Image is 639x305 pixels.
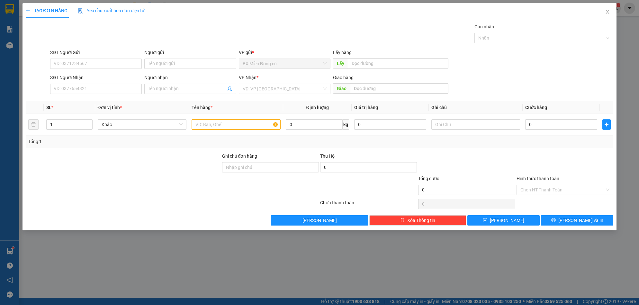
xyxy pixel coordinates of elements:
[192,119,281,130] input: VD: Bàn, Ghế
[474,24,494,29] label: Gán nhãn
[429,101,523,114] th: Ghi chú
[239,49,330,56] div: VP gửi
[369,215,466,226] button: deleteXóa Thông tin
[192,105,212,110] span: Tên hàng
[320,153,335,159] span: Thu Hộ
[222,153,257,159] label: Ghi chú đơn hàng
[144,49,236,56] div: Người gửi
[551,218,556,223] span: printer
[602,119,611,130] button: plus
[350,83,448,94] input: Dọc đường
[98,105,122,110] span: Đơn vị tính
[400,218,405,223] span: delete
[354,119,426,130] input: 0
[525,105,547,110] span: Cước hàng
[407,217,435,224] span: Xóa Thông tin
[46,105,51,110] span: SL
[333,83,350,94] span: Giao
[483,218,487,223] span: save
[78,8,145,13] span: Yêu cầu xuất hóa đơn điện tử
[78,8,83,14] img: icon
[605,9,610,14] span: close
[319,199,418,210] div: Chưa thanh toán
[271,215,368,226] button: [PERSON_NAME]
[418,176,439,181] span: Tổng cước
[467,215,540,226] button: save[PERSON_NAME]
[558,217,603,224] span: [PERSON_NAME] và In
[50,74,142,81] div: SĐT Người Nhận
[26,8,30,13] span: plus
[239,75,256,80] span: VP Nhận
[102,120,183,129] span: Khác
[598,3,616,21] button: Close
[306,105,329,110] span: Định lượng
[50,49,142,56] div: SĐT Người Gửi
[354,105,378,110] span: Giá trị hàng
[490,217,524,224] span: [PERSON_NAME]
[431,119,520,130] input: Ghi Chú
[343,119,349,130] span: kg
[26,8,67,13] span: TẠO ĐƠN HÀNG
[227,86,232,91] span: user-add
[603,122,610,127] span: plus
[348,58,448,69] input: Dọc đường
[302,217,337,224] span: [PERSON_NAME]
[28,138,247,145] div: Tổng: 1
[517,176,559,181] label: Hình thức thanh toán
[144,74,236,81] div: Người nhận
[243,59,327,69] span: BX Miền Đông cũ
[541,215,613,226] button: printer[PERSON_NAME] và In
[333,50,352,55] span: Lấy hàng
[222,162,319,172] input: Ghi chú đơn hàng
[28,119,39,130] button: delete
[333,58,348,69] span: Lấy
[333,75,354,80] span: Giao hàng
